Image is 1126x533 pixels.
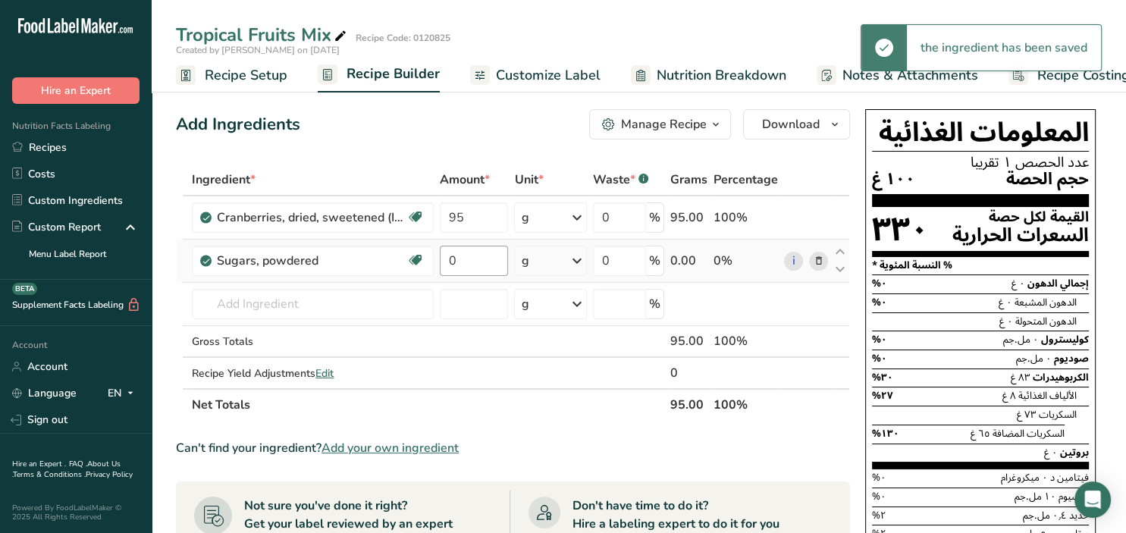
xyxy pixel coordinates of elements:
span: ٠ ميكروغرام [1001,467,1048,488]
span: Created by [PERSON_NAME] on [DATE] [176,44,340,56]
a: Recipe Setup [176,58,287,92]
a: Privacy Policy [86,469,133,480]
span: ٠% [872,273,887,294]
div: Cranberries, dried, sweetened (Includes foods for USDA's Food Distribution Program) [217,208,406,227]
section: % النسبة المئوية * [872,257,1089,275]
div: Can't find your ingredient? [176,439,850,457]
span: الدهون المشبعة [1015,292,1077,313]
div: g [521,208,528,227]
div: the ingredient has been saved [907,25,1101,71]
span: الألياف الغذائية [1018,385,1077,406]
span: ٨ غ [1002,385,1016,406]
span: الكربوهيدرات [1033,367,1089,388]
div: Recipe Code: 0120825 [356,31,450,45]
div: BETA [12,283,37,295]
div: Custom Report [12,219,101,235]
span: Amount [440,171,490,189]
span: ٨٣ غ [1011,367,1030,388]
span: ٠% [872,292,887,313]
div: 0% [714,252,778,270]
div: g [521,295,528,313]
div: Powered By FoodLabelMaker © 2025 All Rights Reserved [12,503,140,522]
span: ٠% [872,486,886,507]
span: ٠ مل.جم [1016,348,1052,369]
span: Percentage [714,171,778,189]
span: ٣٠% [872,367,893,388]
div: السعرات الحرارية [952,224,1089,246]
div: Manage Recipe [621,115,707,133]
span: Recipe Setup [205,65,287,86]
span: ٧٣ غ [1017,404,1037,425]
a: Hire an Expert . [12,459,66,469]
div: Waste [593,171,648,189]
span: ٠% [872,329,887,350]
div: Don't have time to do it? Hire a labeling expert to do it for you [572,497,779,533]
a: i [784,252,803,271]
div: Not sure you've done it right? Get your label reviewed by an expert [244,497,453,533]
span: Edit [315,366,334,381]
span: فيتامين د [1050,467,1089,488]
span: Nutrition Breakdown [657,65,786,86]
span: كالسيوم [1059,486,1089,507]
a: About Us . [12,459,121,480]
span: ٢٧% [872,385,893,406]
span: صوديوم [1054,348,1089,369]
span: Grams [670,171,707,189]
span: ١٠ مل.جم [1015,486,1056,507]
span: ٠% [872,348,887,369]
a: Nutrition Breakdown [631,58,786,92]
div: 0.00 [670,252,707,270]
span: ٠ غ [999,311,1013,332]
span: ٠ غ [1044,442,1058,463]
a: Recipe Builder [318,57,440,93]
th: 100% [710,388,781,420]
div: 100% [714,208,778,227]
div: 95.00 [670,208,707,227]
div: Sugars, powdered [217,252,406,270]
span: الدهون المتحولة [1015,311,1077,332]
span: ٠ غ [999,292,1012,313]
span: ١٠٠ غ [872,170,915,189]
span: Recipe Builder [347,64,440,84]
div: Tropical Fruits Mix [176,21,350,49]
span: Notes & Attachments [842,65,978,86]
button: Manage Recipe [589,109,731,140]
span: Add your own ingredient [321,439,459,457]
div: عدد الحصص ١ تقريبا [872,155,1089,170]
span: Unit [514,171,543,189]
span: Customize Label [496,65,601,86]
div: ٣٣٠ [872,210,929,250]
span: ٠٫٤ مل.جم [1023,505,1067,526]
span: بروتين [1060,442,1089,463]
a: FAQ . [69,459,87,469]
span: إجمالي الدهون [1027,273,1089,294]
span: السكريات [1039,404,1077,425]
th: Net Totals [189,388,667,420]
div: g [521,252,528,270]
button: Download [743,109,850,140]
span: حجم الحصة [1006,170,1089,189]
span: ٦٥ غ [971,423,990,444]
span: ٠% [872,467,886,488]
span: ٢% [872,505,886,526]
button: Hire an Expert [12,77,140,104]
span: Ingredient [192,171,256,189]
span: Download [762,115,820,133]
span: كوليسترول [1041,329,1089,350]
span: ٠ مل.جم [1003,329,1039,350]
div: Add Ingredients [176,112,300,137]
a: Customize Label [470,58,601,92]
div: Recipe Yield Adjustments [192,365,434,381]
div: 0 [670,364,707,382]
a: Notes & Attachments [817,58,978,92]
div: Gross Totals [192,334,434,350]
div: القيمة لكل حصة [952,210,1089,224]
span: حديد [1069,505,1089,526]
span: السكريات المضافة [993,423,1065,444]
a: Language [12,380,77,406]
input: Add Ingredient [192,289,434,319]
th: 95.00 [667,388,710,420]
div: Open Intercom Messenger [1074,481,1111,518]
div: EN [108,384,140,403]
span: ٠ غ [1012,273,1025,294]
